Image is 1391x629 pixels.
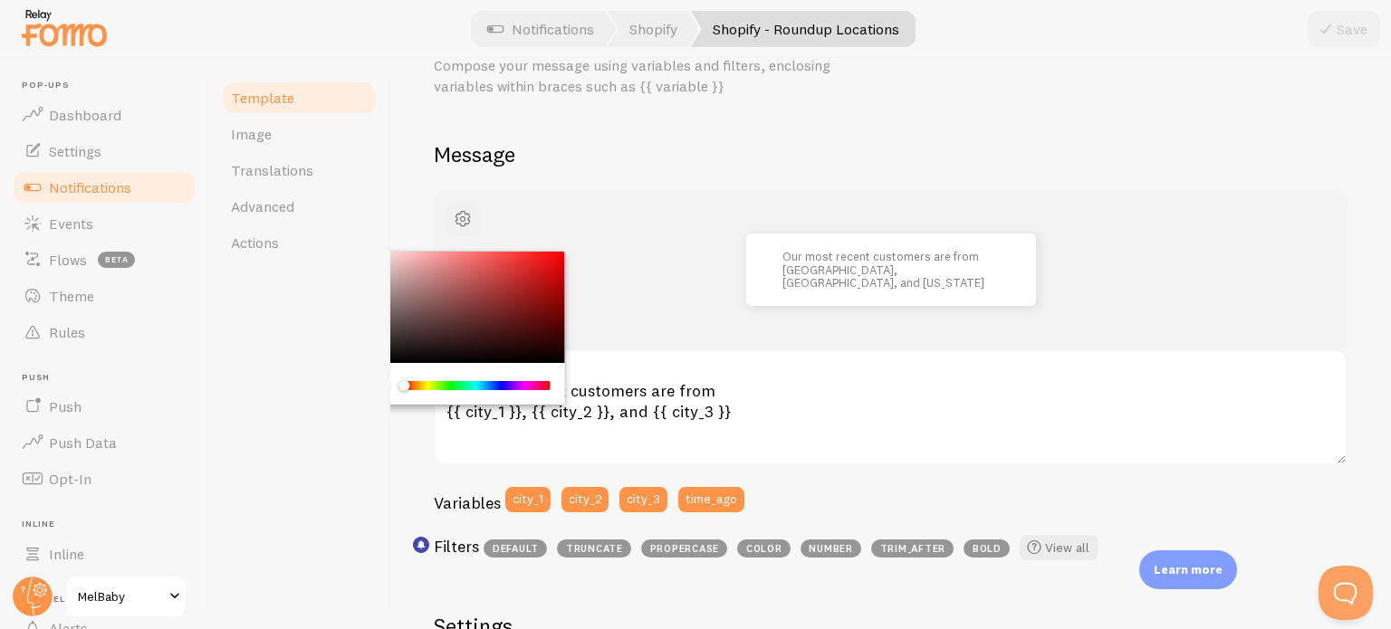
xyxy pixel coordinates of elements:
[22,372,197,384] span: Push
[11,169,197,205] a: Notifications
[11,314,197,350] a: Rules
[678,487,744,512] button: time_ago
[871,539,954,558] span: trim_after
[231,161,313,179] span: Translations
[49,287,94,305] span: Theme
[49,251,87,269] span: Flows
[220,116,379,152] a: Image
[561,487,609,512] button: city_2
[11,242,197,278] a: Flows beta
[801,539,861,558] span: number
[231,125,272,143] span: Image
[220,152,379,188] a: Translations
[434,536,479,557] h3: Filters
[11,536,197,572] a: Inline
[22,519,197,530] span: Inline
[49,397,82,415] span: Push
[557,539,631,558] span: truncate
[434,349,1348,380] label: Notification Message
[737,539,791,558] span: color
[65,575,187,618] a: MelBaby
[361,252,565,405] div: Chrome color picker
[434,492,501,513] h3: Variables
[49,106,121,124] span: Dashboard
[11,133,197,169] a: Settings
[505,487,551,512] button: city_1
[49,142,101,160] span: Settings
[964,539,1010,558] span: bold
[231,197,294,215] span: Advanced
[641,539,727,558] span: propercase
[231,233,279,252] span: Actions
[220,224,379,261] a: Actions
[484,539,547,558] span: default
[1139,550,1237,589] div: Learn more
[220,188,379,224] a: Advanced
[1319,566,1373,620] iframe: Help Scout Beacon - Open
[434,140,1348,168] h2: Message
[231,89,294,107] span: Template
[782,250,1000,289] p: Our most recent customers are from [GEOGRAPHIC_DATA], [GEOGRAPHIC_DATA], and [US_STATE]
[11,461,197,497] a: Opt-In
[220,80,379,116] a: Template
[413,537,429,553] svg: <p>Use filters like | propercase to change CITY to City in your templates</p>
[22,80,197,91] span: Pop-ups
[49,545,84,563] span: Inline
[49,214,93,233] span: Events
[49,178,131,196] span: Notifications
[1154,561,1223,578] p: Learn more
[11,278,197,314] a: Theme
[19,5,110,51] img: fomo-relay-logo-orange.svg
[98,252,135,268] span: beta
[49,323,85,341] span: Rules
[434,55,868,97] p: Compose your message using variables and filters, enclosing variables within braces such as {{ va...
[11,388,197,424] a: Push
[11,97,197,133] a: Dashboard
[49,470,91,488] span: Opt-In
[11,424,197,461] a: Push Data
[78,586,164,607] span: MelBaby
[619,487,667,512] button: city_3
[1020,535,1098,560] a: View all
[49,434,117,452] span: Push Data
[11,205,197,242] a: Events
